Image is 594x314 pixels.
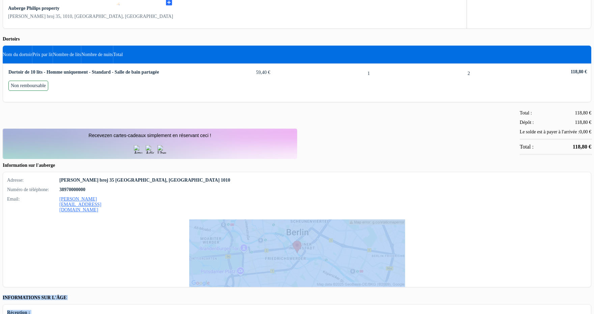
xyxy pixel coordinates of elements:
span: [PERSON_NAME] broj 35 [59,178,114,183]
img: staticmap [189,219,405,287]
strong: 38970000000 [59,187,85,192]
span: Nombre de lits [53,52,81,57]
span: Email: [7,197,59,213]
span: [GEOGRAPHIC_DATA], [115,178,168,183]
span: 1010 [221,178,230,183]
span: Numéro de téléphone: [7,187,59,192]
span: Dortoir de 10 lits - Homme uniquement - Standard - Salle de bain partagée [8,69,159,75]
span: Total [113,52,123,57]
h2: Auberge Philips property [8,5,173,12]
span: Le solde est à payer à l'arrivée : [520,129,579,135]
span: Prix par lit [32,52,53,57]
span: Nombre de nuits [81,52,113,57]
img: Adidas Gift Card [146,145,154,154]
span: 59,40 € [256,70,270,75]
span: [PERSON_NAME] broj 35, 1010, [GEOGRAPHIC_DATA], [GEOGRAPHIC_DATA] [8,14,173,19]
a: [PERSON_NAME][EMAIL_ADDRESS][DOMAIN_NAME] [59,197,101,212]
div: Non remboursable [8,81,48,91]
img: Amazon Gift Card [134,145,142,154]
span: 118,80 € [573,144,591,150]
span: [GEOGRAPHIC_DATA] [169,178,220,183]
div: 118,80 € [575,120,591,125]
span: 118,80 € [575,110,591,115]
span: 118,80 € [571,69,587,74]
span: Dortoirs [3,36,20,42]
span: Adresse: [7,178,59,183]
span: Informations sur l'âge [3,295,67,300]
span: Dépôt : [520,120,534,125]
span: 0,00 € [579,129,591,134]
td: Recevez en cartes-cadeaux simplement en réservant ceci ! [3,129,297,142]
span: Information sur l'auberge [3,163,55,168]
span: 1 [368,71,370,76]
img: Uber Eats Gift Card [158,145,166,154]
span: Nom du dortoir [3,52,32,57]
span: 2 [468,71,470,76]
span: Total : [520,144,534,150]
span: Total : [520,110,532,116]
